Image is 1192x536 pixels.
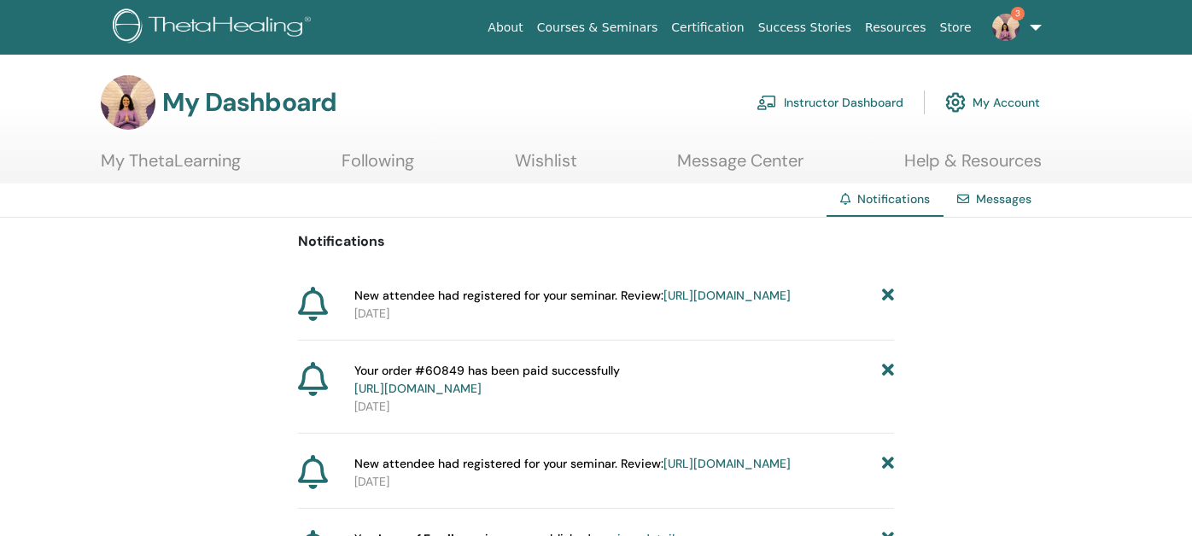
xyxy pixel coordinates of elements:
p: [DATE] [354,473,894,491]
img: cog.svg [945,88,966,117]
a: [URL][DOMAIN_NAME] [663,288,791,303]
a: Courses & Seminars [530,12,665,44]
a: Message Center [677,150,803,184]
a: Instructor Dashboard [757,84,903,121]
span: Notifications [857,191,930,207]
p: [DATE] [354,305,894,323]
a: About [481,12,529,44]
img: logo.png [113,9,317,47]
span: New attendee had registered for your seminar. Review: [354,287,791,305]
a: Following [342,150,414,184]
p: Notifications [298,231,894,252]
a: [URL][DOMAIN_NAME] [663,456,791,471]
img: default.jpg [992,14,1020,41]
a: Help & Resources [904,150,1042,184]
a: Success Stories [751,12,858,44]
a: Certification [664,12,751,44]
span: 3 [1011,7,1025,20]
h3: My Dashboard [162,87,336,118]
a: Messages [976,191,1031,207]
a: Wishlist [515,150,577,184]
img: default.jpg [101,75,155,130]
span: Your order #60849 has been paid successfully [354,362,620,398]
p: [DATE] [354,398,894,416]
a: Store [933,12,979,44]
a: My ThetaLearning [101,150,241,184]
a: [URL][DOMAIN_NAME] [354,381,482,396]
img: chalkboard-teacher.svg [757,95,777,110]
span: New attendee had registered for your seminar. Review: [354,455,791,473]
a: Resources [858,12,933,44]
a: My Account [945,84,1040,121]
